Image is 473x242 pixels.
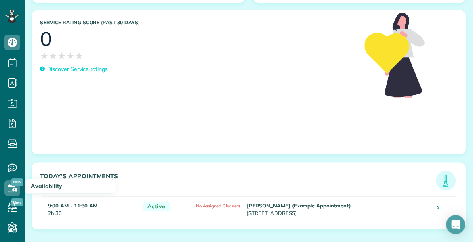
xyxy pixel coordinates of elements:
[48,202,97,209] strong: 9:00 AM - 11:30 AM
[245,196,431,221] td: [STREET_ADDRESS]
[40,173,436,190] h3: Today's Appointments
[57,49,66,63] span: ★
[446,215,465,234] div: Open Intercom Messenger
[438,173,454,188] img: icon_todays_appointments-901f7ab196bb0bea1936b74009e4eb5ffbc2d2711fa7634e0d609ed5ef32b18b.png
[40,65,108,73] a: Discover Service ratings
[196,203,240,209] span: No Assigned Cleaners
[143,202,170,211] span: Active
[247,202,351,209] strong: [PERSON_NAME] (Example Appointment)
[40,49,49,63] span: ★
[40,29,52,49] div: 0
[40,20,357,25] h3: Service Rating score (past 30 days)
[47,65,108,73] p: Discover Service ratings
[31,182,62,190] span: Availability
[11,178,23,186] span: New
[49,49,57,63] span: ★
[75,49,84,63] span: ★
[42,196,139,221] td: 2h 30
[66,49,75,63] span: ★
